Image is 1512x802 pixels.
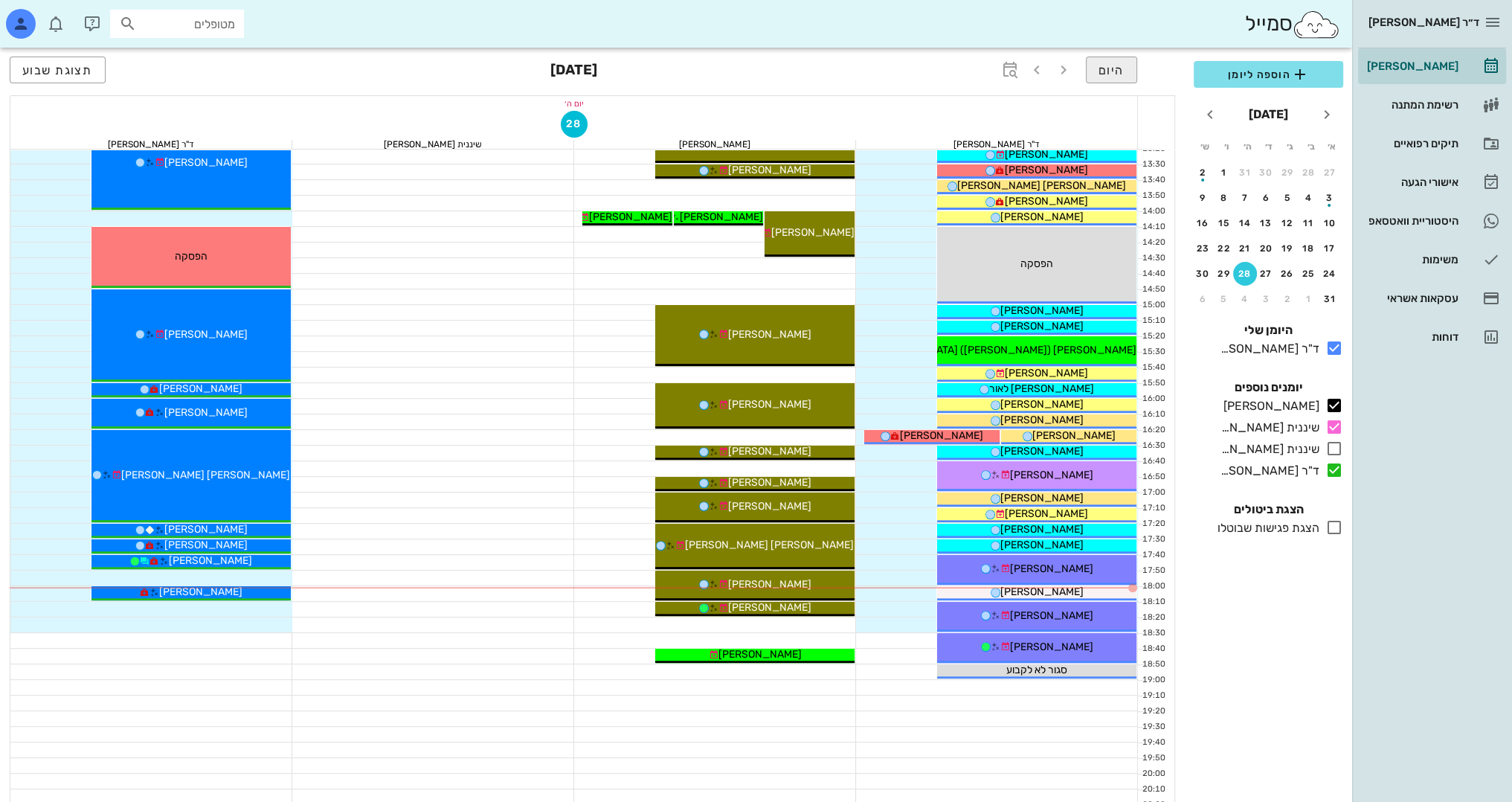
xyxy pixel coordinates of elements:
button: 5 [1275,186,1299,210]
div: 19:40 [1138,737,1168,749]
div: 14:30 [1138,252,1168,265]
div: 23 [1191,243,1215,254]
div: 15:00 [1138,299,1168,312]
div: שיננית [PERSON_NAME] [292,140,573,149]
button: חודש הבא [1197,101,1223,128]
span: ד״ר [PERSON_NAME] [1368,16,1479,29]
div: 15 [1212,218,1236,228]
div: 6 [1255,193,1278,203]
h4: יומנים נוספים [1194,379,1343,397]
div: משימות [1364,254,1458,266]
span: [PERSON_NAME] [718,648,802,661]
span: [PERSON_NAME] [771,226,855,239]
span: [PERSON_NAME] [1010,609,1093,622]
div: 13:40 [1138,174,1168,187]
div: 31 [1233,167,1257,178]
div: 14:10 [1138,221,1168,234]
div: [PERSON_NAME] [574,140,855,149]
button: 28 [561,111,588,138]
button: 27 [1318,161,1342,185]
span: [PERSON_NAME] [1010,469,1093,481]
button: 27 [1255,262,1278,286]
button: 7 [1233,186,1257,210]
span: [PERSON_NAME] [1010,562,1093,575]
span: [PERSON_NAME] [728,500,811,513]
div: 31 [1318,294,1342,304]
th: א׳ [1322,134,1342,159]
span: [PERSON_NAME] [900,429,983,442]
div: 17:00 [1138,487,1168,499]
span: [PERSON_NAME] [1005,367,1088,379]
button: 10 [1318,211,1342,235]
div: 13:30 [1138,158,1168,171]
button: 14 [1233,211,1257,235]
button: 22 [1212,237,1236,260]
span: [PERSON_NAME] [1005,148,1088,161]
div: ד"ר [PERSON_NAME] [856,140,1137,149]
span: [PERSON_NAME] [589,211,672,223]
span: [PERSON_NAME] [PERSON_NAME] [957,179,1126,192]
div: הצגת פגישות שבוטלו [1212,519,1319,537]
div: 16:50 [1138,471,1168,484]
button: 1 [1297,287,1321,311]
span: [PERSON_NAME] לאור [989,382,1094,395]
span: [PERSON_NAME] [PERSON_NAME] [121,469,290,481]
button: חודש שעבר [1313,101,1340,128]
div: 14 [1233,218,1257,228]
button: 6 [1191,287,1215,311]
span: הוספה ליומן [1206,65,1331,83]
h4: היומן שלי [1194,321,1343,339]
th: ג׳ [1280,134,1299,159]
button: 31 [1233,161,1257,185]
div: עסקאות אשראי [1364,292,1458,304]
div: 19 [1275,243,1299,254]
th: ש׳ [1195,134,1215,159]
th: ו׳ [1216,134,1235,159]
button: 3 [1318,186,1342,210]
div: 18:00 [1138,580,1168,593]
div: 27 [1255,269,1278,279]
div: 27 [1318,167,1342,178]
div: 15:40 [1138,362,1168,374]
button: 8 [1212,186,1236,210]
button: 2 [1275,287,1299,311]
button: 15 [1212,211,1236,235]
span: [PERSON_NAME] [1000,304,1084,317]
div: 15:10 [1138,315,1168,327]
div: 30 [1191,269,1215,279]
button: 31 [1318,287,1342,311]
div: 4 [1297,193,1321,203]
button: 4 [1233,287,1257,311]
button: 28 [1233,262,1257,286]
div: היסטוריית וואטסאפ [1364,215,1458,227]
th: ה׳ [1238,134,1257,159]
span: הפסקה [175,250,208,263]
div: 28 [1233,269,1257,279]
span: [PERSON_NAME] [1005,164,1088,176]
span: הפסקה [1020,257,1053,270]
button: 1 [1212,161,1236,185]
h4: הצגת ביטולים [1194,501,1343,519]
span: [PERSON_NAME] [1000,445,1084,458]
span: [PERSON_NAME] [159,586,242,598]
span: [PERSON_NAME] [1032,429,1116,442]
div: 16:30 [1138,440,1168,452]
div: 17:20 [1138,518,1168,530]
span: [PERSON_NAME] [1000,492,1084,504]
button: 29 [1275,161,1299,185]
button: 29 [1212,262,1236,286]
button: 5 [1212,287,1236,311]
div: 19:00 [1138,674,1168,687]
span: [PERSON_NAME] [728,398,811,411]
div: 14:00 [1138,205,1168,218]
span: [PERSON_NAME] [728,578,811,591]
div: 18:30 [1138,627,1168,640]
div: 30 [1255,167,1278,178]
div: 7 [1233,193,1257,203]
div: 18:20 [1138,612,1168,624]
div: 26 [1275,269,1299,279]
div: 24 [1318,269,1342,279]
div: רשימת המתנה [1364,99,1458,111]
button: 18 [1297,237,1321,260]
span: [PERSON_NAME] [680,211,763,223]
